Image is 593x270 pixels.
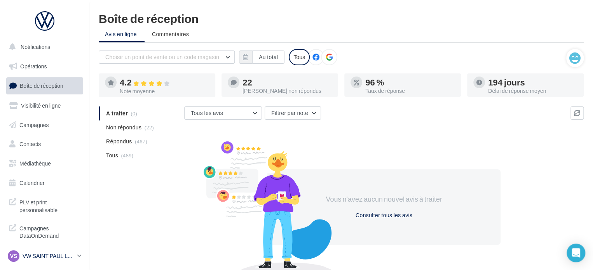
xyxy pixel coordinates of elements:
a: Campagnes DataOnDemand [5,220,85,243]
button: Consulter tous les avis [352,211,415,220]
span: Campagnes [19,121,49,128]
a: Opérations [5,58,85,75]
span: (22) [145,124,154,131]
div: 4.2 [120,78,209,87]
button: Filtrer par note [265,106,321,120]
p: VW SAINT PAUL LES DAX [23,252,74,260]
span: Visibilité en ligne [21,102,61,109]
span: Tous les avis [191,110,223,116]
div: 96 % [365,78,455,87]
div: Boîte de réception [99,12,584,24]
a: Contacts [5,136,85,152]
span: Non répondus [106,124,141,131]
div: Vous n'avez aucun nouvel avis à traiter [317,194,451,204]
span: Tous [106,152,118,159]
span: Choisir un point de vente ou un code magasin [105,54,219,60]
div: Tous [289,49,310,65]
a: Calendrier [5,175,85,191]
a: Campagnes [5,117,85,133]
span: Opérations [20,63,47,70]
span: Boîte de réception [20,82,63,89]
span: (489) [121,152,133,159]
a: VS VW SAINT PAUL LES DAX [6,249,83,263]
div: Délai de réponse moyen [488,88,577,94]
span: Commentaires [152,31,189,37]
span: Notifications [21,44,50,50]
span: (467) [135,138,147,145]
a: Boîte de réception [5,77,85,94]
button: Au total [252,51,284,64]
a: PLV et print personnalisable [5,194,85,217]
button: Au total [239,51,284,64]
button: Tous les avis [184,106,262,120]
span: Calendrier [19,179,45,186]
a: Médiathèque [5,155,85,172]
span: Contacts [19,141,41,147]
span: Campagnes DataOnDemand [19,223,80,240]
div: Taux de réponse [365,88,455,94]
div: Open Intercom Messenger [567,244,585,262]
a: Visibilité en ligne [5,98,85,114]
span: PLV et print personnalisable [19,197,80,214]
div: 194 jours [488,78,577,87]
button: Choisir un point de vente ou un code magasin [99,51,235,64]
span: Médiathèque [19,160,51,167]
span: Répondus [106,138,132,145]
div: Note moyenne [120,89,209,94]
span: VS [10,252,17,260]
button: Notifications [5,39,82,55]
div: [PERSON_NAME] non répondus [242,88,332,94]
div: 22 [242,78,332,87]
